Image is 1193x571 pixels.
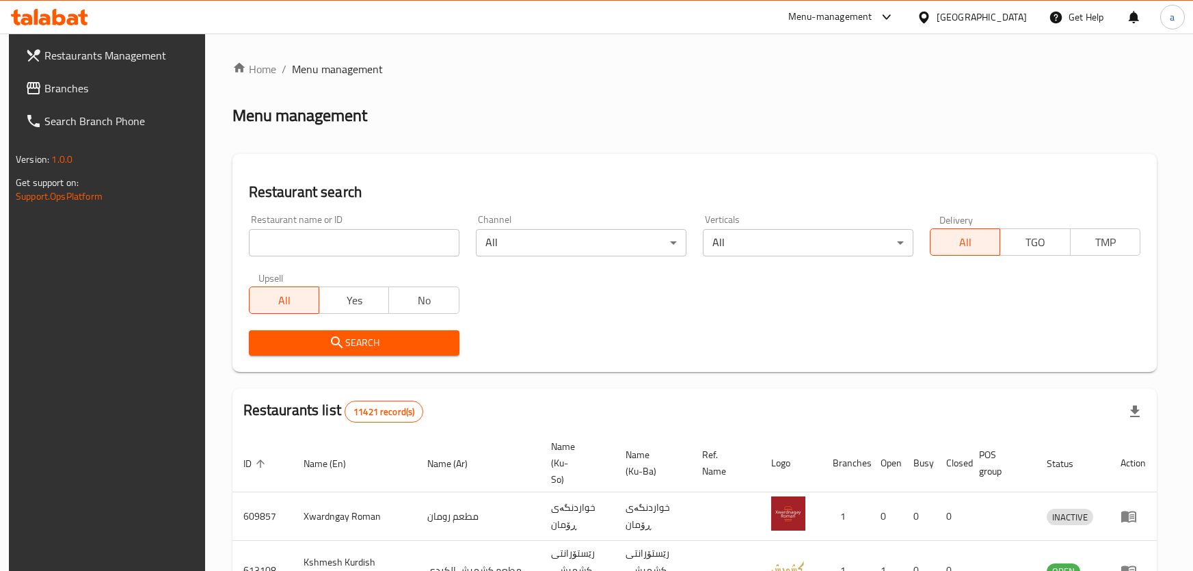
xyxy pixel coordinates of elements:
[14,39,208,72] a: Restaurants Management
[1076,233,1135,252] span: TMP
[935,434,968,492] th: Closed
[345,401,423,423] div: Total records count
[1121,508,1146,524] div: Menu
[540,492,615,541] td: خواردنگەی ڕۆمان
[232,105,367,127] h2: Menu management
[325,291,384,310] span: Yes
[16,174,79,191] span: Get support on:
[1110,434,1157,492] th: Action
[936,233,995,252] span: All
[760,434,822,492] th: Logo
[427,455,485,472] span: Name (Ar)
[249,330,459,356] button: Search
[930,228,1000,256] button: All
[935,492,968,541] td: 0
[902,492,935,541] td: 0
[232,492,293,541] td: 609857
[232,61,276,77] a: Home
[293,492,416,541] td: Xwardngay Roman
[1000,228,1070,256] button: TGO
[249,229,459,256] input: Search for restaurant name or ID..
[243,400,424,423] h2: Restaurants list
[388,287,459,314] button: No
[771,496,805,531] img: Xwardngay Roman
[902,434,935,492] th: Busy
[1006,233,1064,252] span: TGO
[232,61,1157,77] nav: breadcrumb
[249,182,1140,202] h2: Restaurant search
[615,492,691,541] td: خواردنگەی ڕۆمان
[870,492,902,541] td: 0
[626,447,675,479] span: Name (Ku-Ba)
[1170,10,1175,25] span: a
[319,287,389,314] button: Yes
[14,105,208,137] a: Search Branch Phone
[16,150,49,168] span: Version:
[16,187,103,205] a: Support.OpsPlatform
[788,9,872,25] div: Menu-management
[243,455,269,472] span: ID
[44,113,197,129] span: Search Branch Phone
[870,434,902,492] th: Open
[703,229,913,256] div: All
[822,434,870,492] th: Branches
[822,492,870,541] td: 1
[1070,228,1140,256] button: TMP
[345,406,423,419] span: 11421 record(s)
[1047,455,1091,472] span: Status
[258,273,284,282] label: Upsell
[304,455,364,472] span: Name (En)
[44,47,197,64] span: Restaurants Management
[255,291,314,310] span: All
[44,80,197,96] span: Branches
[394,291,453,310] span: No
[702,447,744,479] span: Ref. Name
[416,492,540,541] td: مطعم رومان
[292,61,383,77] span: Menu management
[1047,509,1093,525] span: INACTIVE
[939,215,974,224] label: Delivery
[282,61,286,77] li: /
[14,72,208,105] a: Branches
[979,447,1019,479] span: POS group
[51,150,72,168] span: 1.0.0
[249,287,319,314] button: All
[260,334,448,351] span: Search
[1118,395,1151,428] div: Export file
[937,10,1027,25] div: [GEOGRAPHIC_DATA]
[476,229,686,256] div: All
[551,438,598,488] span: Name (Ku-So)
